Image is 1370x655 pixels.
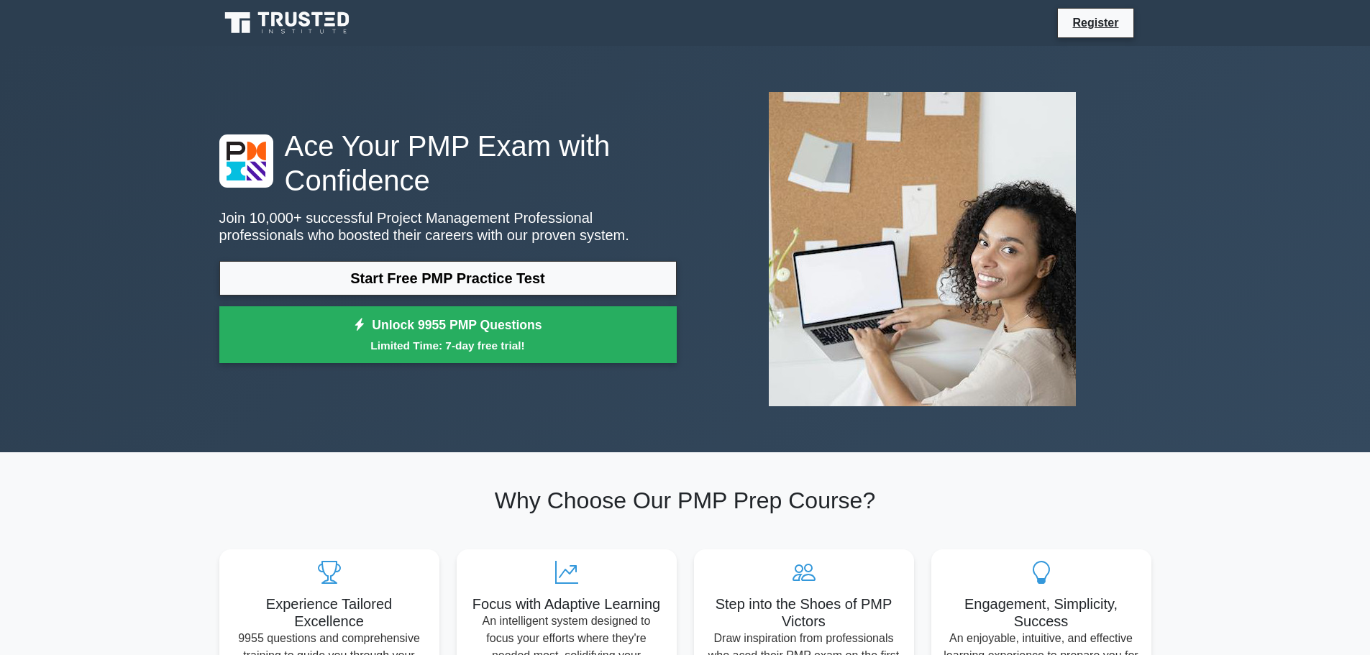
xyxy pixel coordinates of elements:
p: Join 10,000+ successful Project Management Professional professionals who boosted their careers w... [219,209,677,244]
a: Unlock 9955 PMP QuestionsLimited Time: 7-day free trial! [219,306,677,364]
a: Register [1064,14,1127,32]
h1: Ace Your PMP Exam with Confidence [219,129,677,198]
h5: Experience Tailored Excellence [231,595,428,630]
h5: Engagement, Simplicity, Success [943,595,1140,630]
h5: Step into the Shoes of PMP Victors [705,595,903,630]
h5: Focus with Adaptive Learning [468,595,665,613]
h2: Why Choose Our PMP Prep Course? [219,487,1151,514]
a: Start Free PMP Practice Test [219,261,677,296]
small: Limited Time: 7-day free trial! [237,337,659,354]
